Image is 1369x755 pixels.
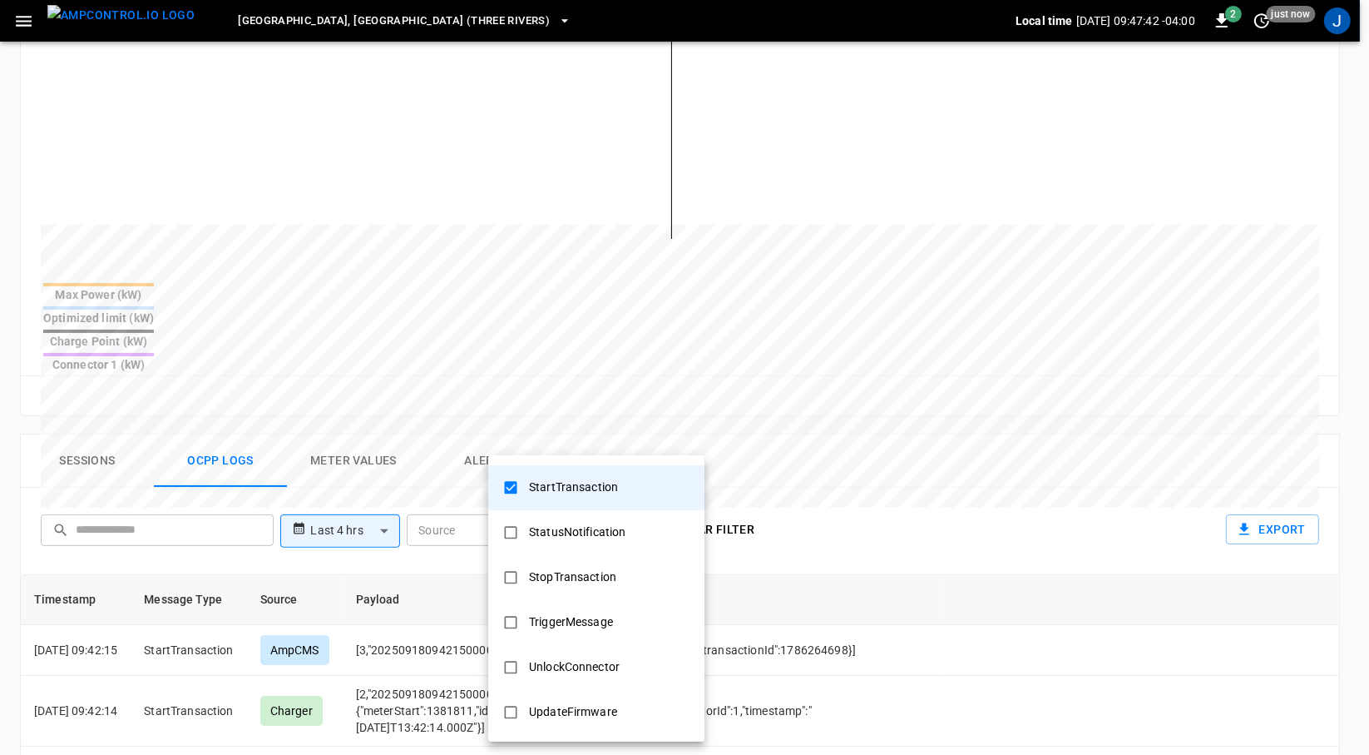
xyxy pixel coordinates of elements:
[519,607,623,638] div: TriggerMessage
[519,517,635,548] div: StatusNotification
[519,562,626,593] div: StopTransaction
[519,472,628,503] div: StartTransaction
[519,697,627,728] div: UpdateFirmware
[519,652,630,683] div: UnlockConnector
